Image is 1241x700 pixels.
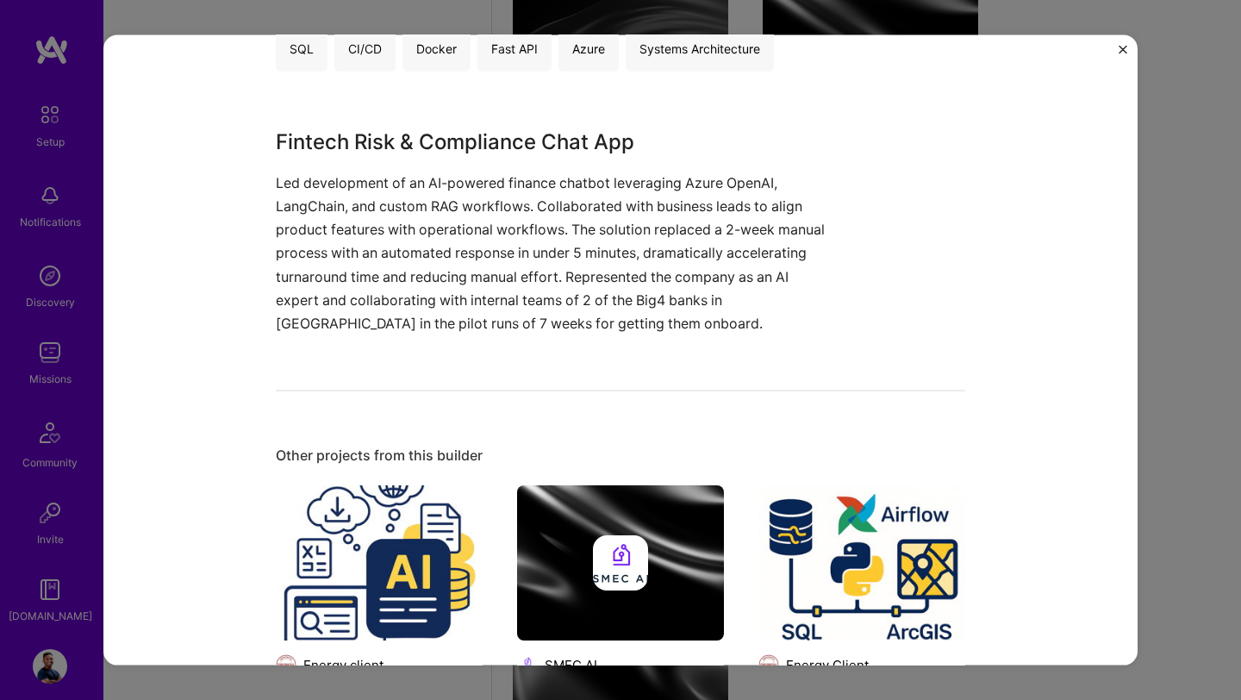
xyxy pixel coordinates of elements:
[276,485,483,641] img: AI Agent for Automated Data Ingestion
[477,25,552,71] div: Fast API
[276,654,296,675] img: Company logo
[334,25,396,71] div: CI/CD
[276,25,327,71] div: SQL
[558,25,619,71] div: Azure
[402,25,471,71] div: Docker
[593,535,648,591] img: Company logo
[545,655,597,673] div: SMEC AI
[303,655,384,673] div: Energy client
[276,447,965,465] div: Other projects from this builder
[517,654,538,675] img: Company logo
[1119,46,1127,64] button: Close
[517,485,724,641] img: cover
[758,485,965,641] img: Data Ingestion & Pipeline Optimisation
[276,126,836,157] h3: Fintech Risk & Compliance Chat App
[786,655,869,673] div: Energy Client
[758,654,779,675] img: Company logo
[276,171,836,334] p: Led development of an AI-powered finance chatbot leveraging Azure OpenAI, LangChain, and custom R...
[626,25,774,71] div: Systems Architecture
